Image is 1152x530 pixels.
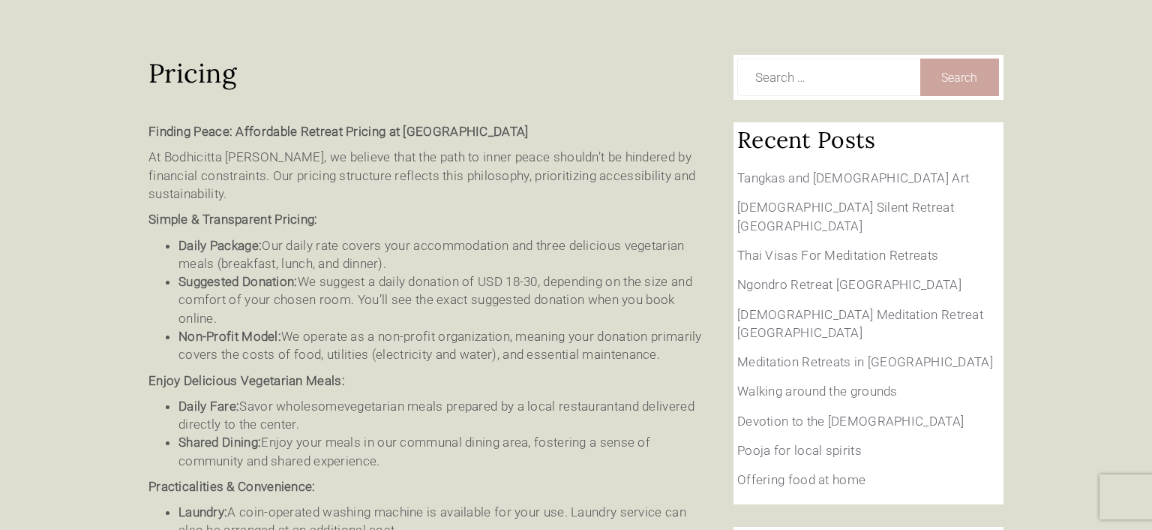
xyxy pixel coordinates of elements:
[178,504,227,519] strong: Laundry:
[148,55,711,92] h1: Pricing
[920,59,999,96] input: Search
[148,124,529,139] strong: Finding Peace: Affordable Retreat Pricing at [GEOGRAPHIC_DATA]
[178,433,711,470] li: Enjoy your meals in our communal dining area, fostering a sense of community and shared experience.
[737,126,1000,154] h2: Recent Posts
[178,399,239,414] strong: Daily Fare:
[178,238,262,253] strong: Daily Package:
[737,443,862,458] a: Pooja for local spirits
[344,399,618,414] a: vegetarian meals prepared by a local restaurant
[178,397,711,434] li: Savor wholesome and delivered directly to the center.
[737,384,898,399] a: Walking around the grounds
[178,273,711,327] li: We suggest a daily donation of USD 18-30, depending on the size and comfort of your chosen room. ...
[737,354,993,369] a: Meditation Retreats in [GEOGRAPHIC_DATA]
[178,435,261,450] strong: Shared Dining:
[737,248,938,263] a: Thai Visas For Meditation Retreats
[737,472,865,487] a: Offering food at home
[178,274,298,289] strong: Suggested Donation:
[148,373,345,388] strong: Enjoy Delicious Vegetarian Meals:
[178,236,711,273] li: Our daily rate covers your accommodation and three delicious vegetarian meals (breakfast, lunch, ...
[148,479,316,494] strong: Practicalities & Convenience:
[148,212,318,227] strong: Simple & Transparent Pricing:
[737,307,983,340] a: [DEMOGRAPHIC_DATA] Meditation Retreat [GEOGRAPHIC_DATA]
[737,200,954,233] a: [DEMOGRAPHIC_DATA] Silent Retreat [GEOGRAPHIC_DATA]
[178,329,281,344] strong: Non-Profit Model:
[737,414,964,429] a: Devotion to the [DEMOGRAPHIC_DATA]
[737,277,961,292] a: Ngondro Retreat [GEOGRAPHIC_DATA]
[148,148,711,203] p: At Bodhicitta [PERSON_NAME], we believe that the path to inner peace shouldn’t be hindered by fin...
[737,170,969,185] a: Tangkas and [DEMOGRAPHIC_DATA] Art
[178,327,711,364] li: We operate as a non-profit organization, meaning your donation primarily covers the costs of food...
